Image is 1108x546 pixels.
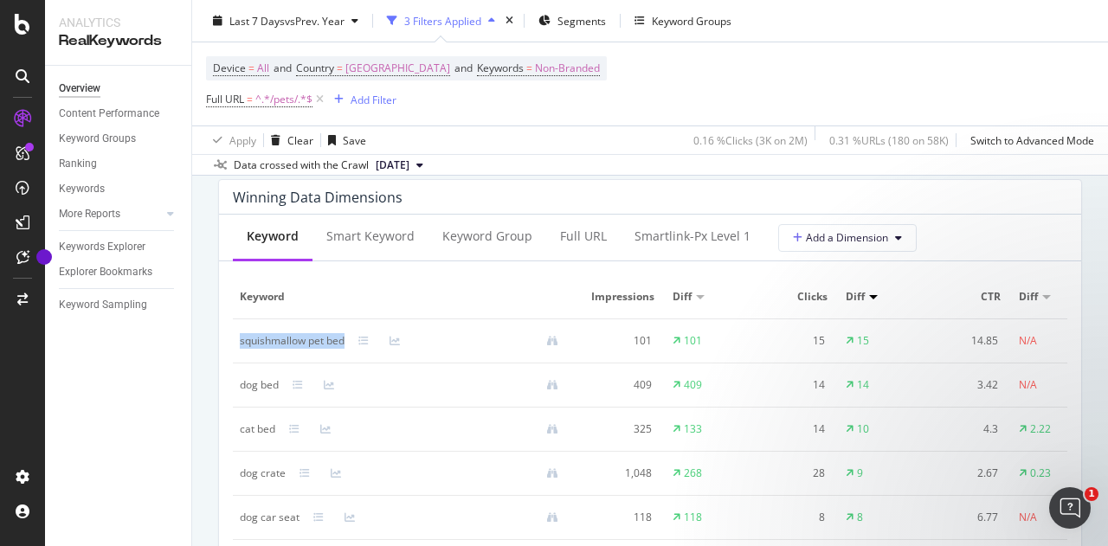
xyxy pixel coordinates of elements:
div: RealKeywords [59,31,177,51]
div: 268 [684,466,702,481]
div: 1,048 [586,466,652,481]
div: dog crate [240,466,286,481]
div: Explorer Bookmarks [59,263,152,281]
div: Ranking [59,155,97,173]
div: 101 [684,333,702,349]
div: 14 [759,377,825,393]
span: Diff [673,289,692,305]
span: vs Prev. Year [285,13,345,28]
div: 28 [759,466,825,481]
div: Keyword Groups [59,130,136,148]
span: = [248,61,254,75]
a: Keyword Groups [59,130,179,148]
div: Content Performance [59,105,159,123]
span: Add a Dimension [793,230,888,245]
div: Smart Keyword [326,228,415,245]
div: 0.31 % URLs ( 180 on 58K ) [829,132,949,147]
span: Non-Branded [535,56,600,80]
div: Keyword Group [442,228,532,245]
div: times [502,12,517,29]
span: 1 [1085,487,1098,501]
div: 14 [759,421,825,437]
span: ^.*/pets/.*$ [255,87,312,112]
div: 4.3 [932,421,998,437]
div: 3.42 [932,377,998,393]
span: = [247,92,253,106]
div: 15 [857,333,869,349]
span: CTR [932,289,1001,305]
button: Save [321,126,366,154]
span: Segments [557,13,606,28]
span: = [337,61,343,75]
div: More Reports [59,205,120,223]
a: Keyword Sampling [59,296,179,314]
div: 3 Filters Applied [404,13,481,28]
div: 9 [857,466,863,481]
span: [GEOGRAPHIC_DATA] [345,56,450,80]
a: Keywords [59,180,179,198]
div: 101 [586,333,652,349]
div: Tooltip anchor [36,249,52,265]
button: Last 7 DaysvsPrev. Year [206,7,365,35]
span: Device [213,61,246,75]
div: 15 [759,333,825,349]
div: Switch to Advanced Mode [970,132,1094,147]
div: N/A [1019,377,1037,393]
div: 8 [759,510,825,525]
div: 325 [586,421,652,437]
span: Keywords [477,61,524,75]
span: All [257,56,269,80]
div: Save [343,132,366,147]
div: N/A [1019,333,1037,349]
div: Keywords [59,180,105,198]
button: Clear [264,126,313,154]
span: and [454,61,473,75]
div: Apply [229,132,256,147]
div: Add Filter [351,92,396,106]
span: Keyword [240,289,568,305]
div: Winning Data Dimensions [233,189,403,206]
button: Add a Dimension [778,224,917,252]
div: squishmallow pet bed [240,333,345,349]
div: 118 [684,510,702,525]
span: and [274,61,292,75]
div: Clear [287,132,313,147]
button: Switch to Advanced Mode [963,126,1094,154]
button: [DATE] [369,155,430,176]
div: Keyword [247,228,299,245]
div: 6.77 [932,510,998,525]
button: Keyword Groups [628,7,738,35]
div: cat bed [240,421,275,437]
div: 10 [857,421,869,437]
a: More Reports [59,205,162,223]
div: 118 [586,510,652,525]
span: = [526,61,532,75]
div: 409 [586,377,652,393]
div: 14 [857,377,869,393]
div: Overview [59,80,100,98]
div: 14.85 [932,333,998,349]
button: 3 Filters Applied [380,7,502,35]
div: 0.23 [1030,466,1051,481]
div: 133 [684,421,702,437]
div: dog car seat [240,510,300,525]
span: Impressions [586,289,654,305]
button: Apply [206,126,256,154]
span: Diff [1019,289,1038,305]
a: Keywords Explorer [59,238,179,256]
div: 0.16 % Clicks ( 3K on 2M ) [693,132,808,147]
div: Keyword Sampling [59,296,147,314]
div: Keyword Groups [652,13,731,28]
div: 2.67 [932,466,998,481]
div: Keywords Explorer [59,238,145,256]
div: Data crossed with the Crawl [234,157,369,173]
div: dog bed [240,377,279,393]
div: 8 [857,510,863,525]
span: 2025 Aug. 1st [376,157,409,173]
div: 2.22 [1030,421,1051,437]
span: Last 7 Days [229,13,285,28]
div: Full URL [560,228,607,245]
div: N/A [1019,510,1037,525]
button: Add Filter [327,89,396,110]
span: Clicks [759,289,828,305]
